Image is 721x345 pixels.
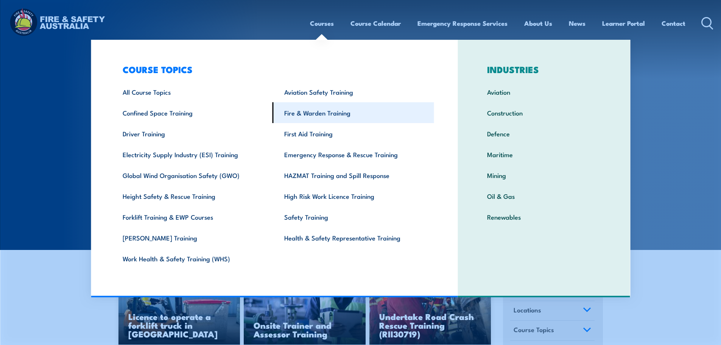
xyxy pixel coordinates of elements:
a: First Aid Training [273,123,434,144]
a: High Risk Work Licence Training [273,186,434,206]
h3: INDUSTRIES [475,64,613,75]
h3: COURSE TOPICS [111,64,434,75]
a: Health & Safety Representative Training [273,227,434,248]
a: Locations [510,301,595,321]
a: HAZMAT Training and Spill Response [273,165,434,186]
a: Maritime [475,144,613,165]
h3: Licence to operate a forklift truck in [GEOGRAPHIC_DATA] [128,312,230,338]
a: Contact [662,13,685,33]
a: Onsite Trainer and Assessor Training [244,277,366,345]
a: Driver Training [111,123,273,144]
a: Electricity Supply Industry (ESI) Training [111,144,273,165]
a: Renewables [475,206,613,227]
a: Course Topics [510,321,595,340]
a: Defence [475,123,613,144]
a: Fire & Warden Training [273,102,434,123]
img: Licence to operate a forklift truck Training [118,277,240,345]
a: Forklift Training & EWP Courses [111,206,273,227]
h3: Onsite Trainer and Assessor Training [254,321,356,338]
a: Mining [475,165,613,186]
a: Global Wind Organisation Safety (GWO) [111,165,273,186]
a: Learner Portal [602,13,645,33]
a: [PERSON_NAME] Training [111,227,273,248]
img: Road Crash Rescue Training [369,277,491,345]
img: Safety For Leaders [244,277,366,345]
a: Aviation [475,81,613,102]
a: Height Safety & Rescue Training [111,186,273,206]
a: Confined Space Training [111,102,273,123]
a: Emergency Response Services [417,13,508,33]
a: Undertake Road Crash Rescue Training (RII30719) [369,277,491,345]
a: News [569,13,586,33]
a: Work Health & Safety Training (WHS) [111,248,273,269]
a: About Us [524,13,552,33]
a: Course Calendar [350,13,401,33]
a: Licence to operate a forklift truck in [GEOGRAPHIC_DATA] [118,277,240,345]
a: Construction [475,102,613,123]
a: Emergency Response & Rescue Training [273,144,434,165]
a: All Course Topics [111,81,273,102]
h3: Undertake Road Crash Rescue Training (RII30719) [379,312,481,338]
a: Safety Training [273,206,434,227]
span: Course Topics [514,325,554,335]
a: Aviation Safety Training [273,81,434,102]
a: Courses [310,13,334,33]
a: Oil & Gas [475,186,613,206]
span: Locations [514,305,541,315]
